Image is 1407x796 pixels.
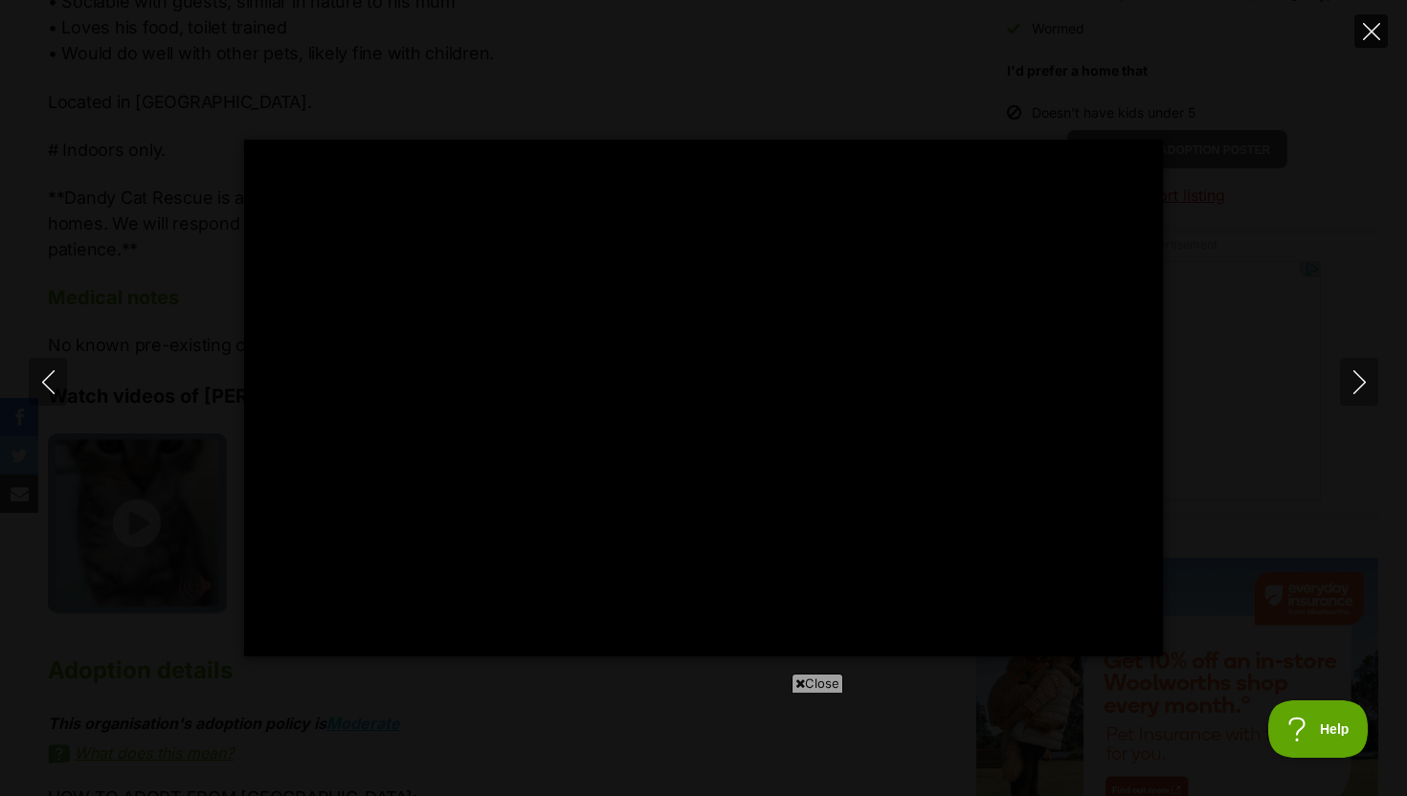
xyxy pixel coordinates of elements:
iframe: Help Scout Beacon - Open [1268,700,1369,758]
button: Previous [29,358,67,406]
img: adc.png [273,1,285,14]
button: Close [1354,14,1388,48]
iframe: Advertisement [355,700,1052,786]
button: Next [1340,358,1378,406]
span: Close [792,674,843,693]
